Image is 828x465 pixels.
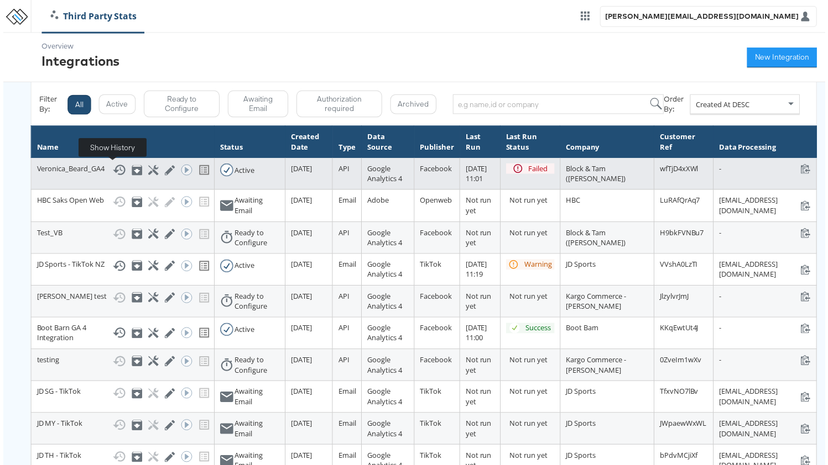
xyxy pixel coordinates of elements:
[466,197,492,217] span: Not run yet
[226,91,287,118] button: Awaiting Email
[466,229,492,250] span: Not run yet
[420,421,441,431] span: TikTok
[420,453,441,463] span: TikTok
[656,127,716,159] th: Customer Ref
[290,165,311,175] span: [DATE]
[290,261,311,271] span: [DATE]
[721,229,814,240] div: -
[390,95,436,115] button: Archived
[721,165,814,175] div: -
[526,325,551,336] div: Success
[511,293,555,304] div: Not run yet
[34,389,207,403] div: JD SG - TikTok
[233,357,278,378] div: Ready to Configure
[284,127,332,159] th: Created Date
[233,197,278,217] div: Awaiting Email
[233,166,253,177] div: Active
[96,95,133,115] button: Active
[749,48,820,68] button: New Integration
[34,421,207,435] div: JD MY - TikTok
[367,165,402,185] span: Google Analytics 4
[511,453,555,464] div: Not run yet
[721,389,814,410] div: [EMAIL_ADDRESS][DOMAIN_NAME]
[662,453,700,463] span: bPdvMCjiXf
[337,389,355,399] span: Email
[367,261,402,282] span: Google Analytics 4
[567,261,597,271] span: JD Sports
[290,325,311,335] span: [DATE]
[37,94,64,115] div: Filter By:
[337,261,355,271] span: Email
[511,229,555,240] div: Not run yet
[420,165,452,175] span: Facebook
[511,357,555,368] div: Not run yet
[39,10,143,23] a: Third Party Stats
[529,165,549,175] div: Failed
[466,325,487,346] span: [DATE] 11:00
[367,229,402,250] span: Google Analytics 4
[662,293,690,303] span: JlzylvrJmJ
[662,357,704,367] span: 0ZveIm1wXv
[290,389,311,399] span: [DATE]
[567,229,627,250] span: Block & Tam ([PERSON_NAME])
[367,421,402,442] span: Google Analytics 4
[337,293,348,303] span: API
[65,96,88,115] button: All
[337,357,348,367] span: API
[420,293,452,303] span: Facebook
[361,127,414,159] th: Data Source
[567,197,581,207] span: HBC
[34,165,207,178] div: Veronica_Beard_GA4
[332,127,361,159] th: Type
[721,261,814,282] div: [EMAIL_ADDRESS][DOMAIN_NAME]
[39,52,117,71] div: Integrations
[721,293,814,304] div: -
[501,127,561,159] th: Last Run Status
[466,357,492,378] span: Not run yet
[662,421,709,431] span: JWpaewWxWL
[662,389,700,399] span: TfxvNO7lBv
[34,197,207,210] div: HBC Saks Open Web
[34,229,207,242] div: Test_VB
[662,325,700,335] span: KKqEwtUt4J
[196,329,209,342] svg: View missing tracking codes
[233,327,253,337] div: Active
[337,325,348,335] span: API
[466,261,487,282] span: [DATE] 11:19
[662,197,702,207] span: LuRAfQrAq7
[466,293,492,314] span: Not run yet
[466,389,492,410] span: Not run yet
[290,453,311,463] span: [DATE]
[567,453,597,463] span: JD Sports
[290,229,311,239] span: [DATE]
[28,127,213,159] th: Name
[367,389,402,410] span: Google Analytics 4
[414,127,460,159] th: Publisher
[511,421,555,432] div: Not run yet
[196,165,209,178] svg: View missing tracking codes
[233,262,253,273] div: Active
[715,127,819,159] th: Data Processing
[367,357,402,378] span: Google Analytics 4
[662,229,706,239] span: H9bkFVNBu7
[698,100,752,110] span: Created At DESC
[290,293,311,303] span: [DATE]
[511,197,555,207] div: Not run yet
[420,261,441,271] span: TikTok
[233,229,278,250] div: Ready to Configure
[662,261,700,271] span: VVshA0LzTI
[466,165,487,185] span: [DATE] 11:01
[721,197,814,217] div: [EMAIL_ADDRESS][DOMAIN_NAME]
[460,127,501,159] th: Last Run
[196,261,209,274] svg: View missing tracking codes
[295,91,382,118] button: Authorization required
[337,197,355,207] span: Email
[466,421,492,442] span: Not run yet
[567,389,597,399] span: JD Sports
[34,325,207,346] div: Boot Barn GA 4 Integration
[367,293,402,314] span: Google Analytics 4
[34,357,207,371] div: testing
[34,261,207,274] div: JD Sports - TikTok NZ
[233,389,278,410] div: Awaiting Email
[567,165,627,185] span: Block & Tam ([PERSON_NAME])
